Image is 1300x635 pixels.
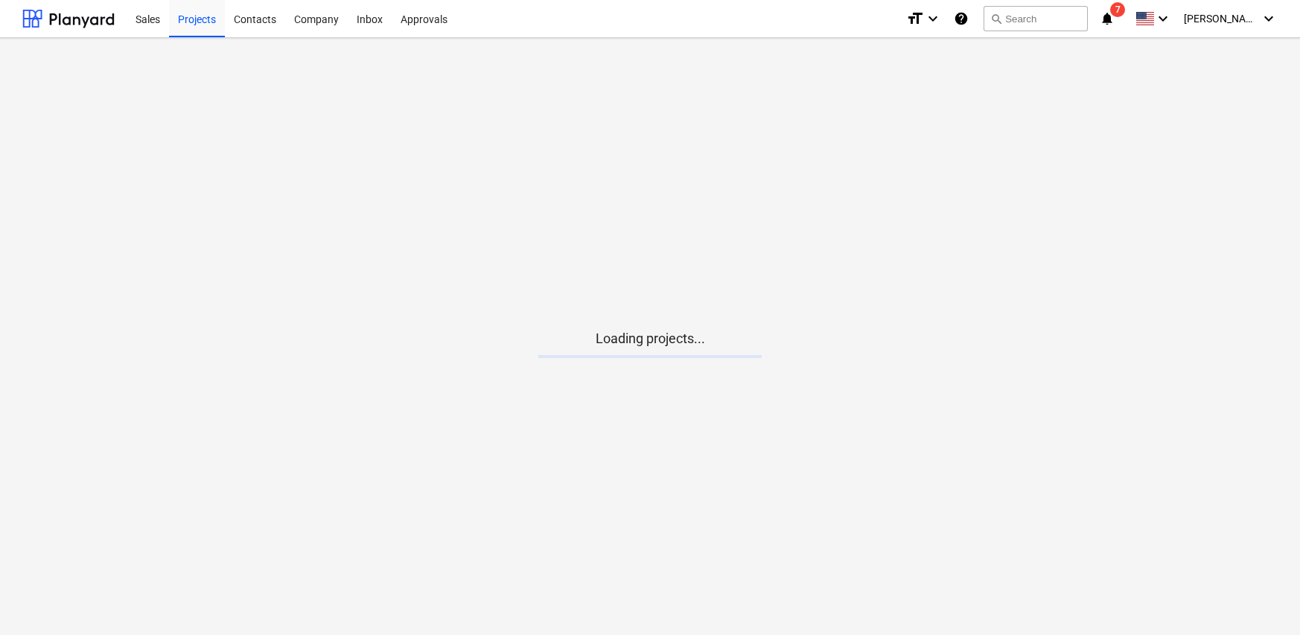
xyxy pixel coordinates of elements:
[984,6,1088,31] button: Search
[1110,2,1125,17] span: 7
[1184,13,1258,25] span: [PERSON_NAME]
[1100,10,1115,28] i: notifications
[990,13,1002,25] span: search
[1260,10,1278,28] i: keyboard_arrow_down
[538,330,762,348] p: Loading projects...
[906,10,924,28] i: format_size
[954,10,969,28] i: Knowledge base
[924,10,942,28] i: keyboard_arrow_down
[1154,10,1172,28] i: keyboard_arrow_down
